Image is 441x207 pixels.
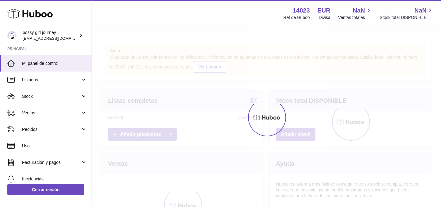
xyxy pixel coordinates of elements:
[353,6,365,15] span: NaN
[22,94,81,99] span: Stock
[414,6,427,15] span: NaN
[293,6,310,15] strong: 14023
[22,61,87,66] span: Mi panel de control
[23,36,90,41] span: [EMAIL_ADDRESS][DOMAIN_NAME]
[22,77,81,83] span: Listados
[22,176,87,182] span: Incidencias
[22,143,87,149] span: Uso
[22,110,81,116] span: Ventas
[338,15,372,20] span: Ventas totales
[380,15,434,20] span: Stock total DISPONIBLE
[338,6,372,20] a: NaN Ventas totales
[318,6,330,15] strong: EUR
[22,127,81,132] span: Pedidos
[23,30,78,41] div: bossy girl journey
[22,160,81,165] span: Facturación y pagos
[283,15,310,20] div: Ref de Huboo
[380,6,434,20] a: NaN Stock total DISPONIBLE
[7,184,84,195] a: Cerrar sesión
[319,15,330,20] div: Divisa
[7,31,17,40] img: paoladearcodigital@gmail.com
